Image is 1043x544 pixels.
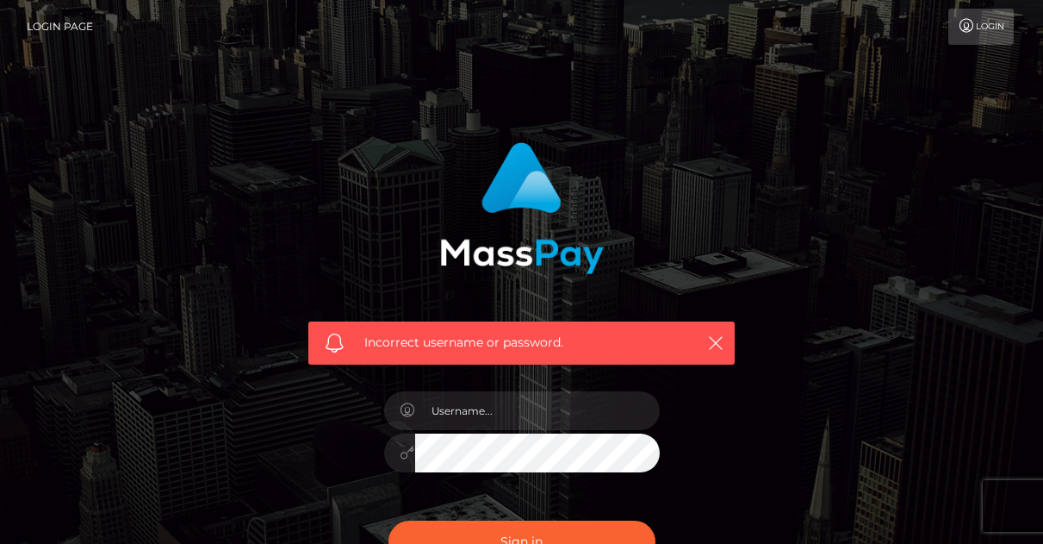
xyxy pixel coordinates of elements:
[440,142,604,274] img: MassPay Login
[415,391,660,430] input: Username...
[948,9,1014,45] a: Login
[27,9,93,45] a: Login Page
[364,334,679,352] span: Incorrect username or password.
